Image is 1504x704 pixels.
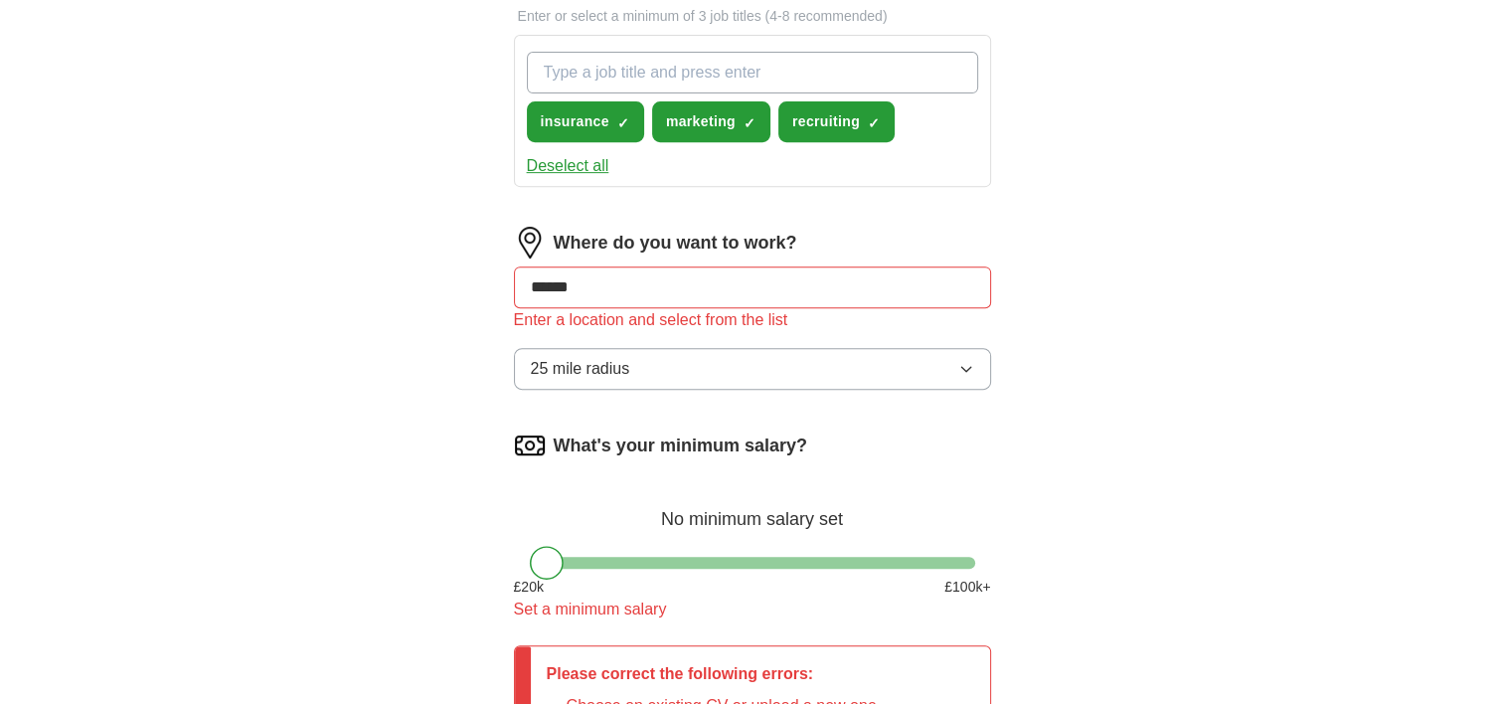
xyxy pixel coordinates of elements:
span: marketing [666,111,736,132]
span: recruiting [792,111,860,132]
label: Where do you want to work? [554,230,797,257]
button: 25 mile radius [514,348,991,390]
label: What's your minimum salary? [554,433,807,459]
span: 25 mile radius [531,357,630,381]
div: Set a minimum salary [514,598,991,621]
img: salary.png [514,430,546,461]
span: £ 20 k [514,577,544,598]
span: ✓ [744,115,755,131]
span: ✓ [868,115,880,131]
button: insurance✓ [527,101,644,142]
div: Enter a location and select from the list [514,308,991,332]
div: No minimum salary set [514,485,991,533]
span: insurance [541,111,609,132]
p: Please correct the following errors: [547,662,877,686]
input: Type a job title and press enter [527,52,978,93]
button: marketing✓ [652,101,770,142]
p: Enter or select a minimum of 3 job titles (4-8 recommended) [514,6,991,27]
span: £ 100 k+ [944,577,990,598]
span: ✓ [617,115,629,131]
img: location.png [514,227,546,259]
button: Deselect all [527,154,609,178]
button: recruiting✓ [778,101,895,142]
